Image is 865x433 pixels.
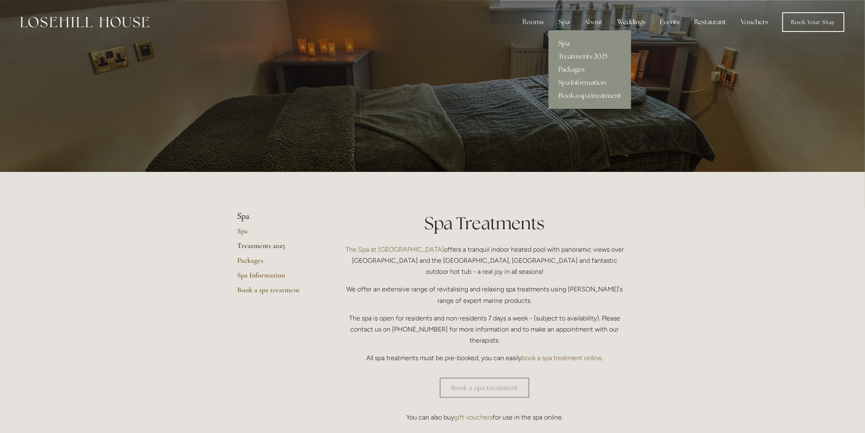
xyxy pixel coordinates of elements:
p: We offer an extensive range of revitalising and relaxing spa treatments using [PERSON_NAME]'s ran... [341,284,628,306]
a: Spa Information [237,271,315,285]
p: You can also buy for use in the spa online. [341,412,628,423]
div: Events [654,14,686,30]
a: Book a spa treatment [549,89,631,102]
img: Losehill House [20,17,149,27]
p: The spa is open for residents and non-residents 7 days a week - (subject to availability). Please... [341,313,628,346]
div: Rooms [516,14,550,30]
a: Spa Information [549,76,631,89]
a: Spa [549,37,631,50]
a: Treatments 2025 [549,50,631,63]
a: Packages [549,63,631,76]
li: Spa [237,211,315,222]
a: Packages [237,256,315,271]
div: Spa [552,14,576,30]
a: Spa [237,226,315,241]
a: Book a spa treatment [237,285,315,300]
a: Vouchers [735,14,775,30]
div: Weddings [611,14,652,30]
a: The Spa at [GEOGRAPHIC_DATA] [345,246,444,253]
a: Book a spa treatment [440,378,529,398]
a: book a spa treatment online [522,354,602,362]
a: gift vouchers [454,413,493,421]
a: Treatments 2025 [237,241,315,256]
div: Restaurant [688,14,733,30]
div: About [578,14,609,30]
p: All spa treatments must be pre-booked, you can easily . [341,352,628,363]
p: offers a tranquil indoor heated pool with panoramic views over [GEOGRAPHIC_DATA] and the [GEOGRAP... [341,244,628,277]
a: Book Your Stay [782,12,845,32]
h1: Spa Treatments [341,211,628,235]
